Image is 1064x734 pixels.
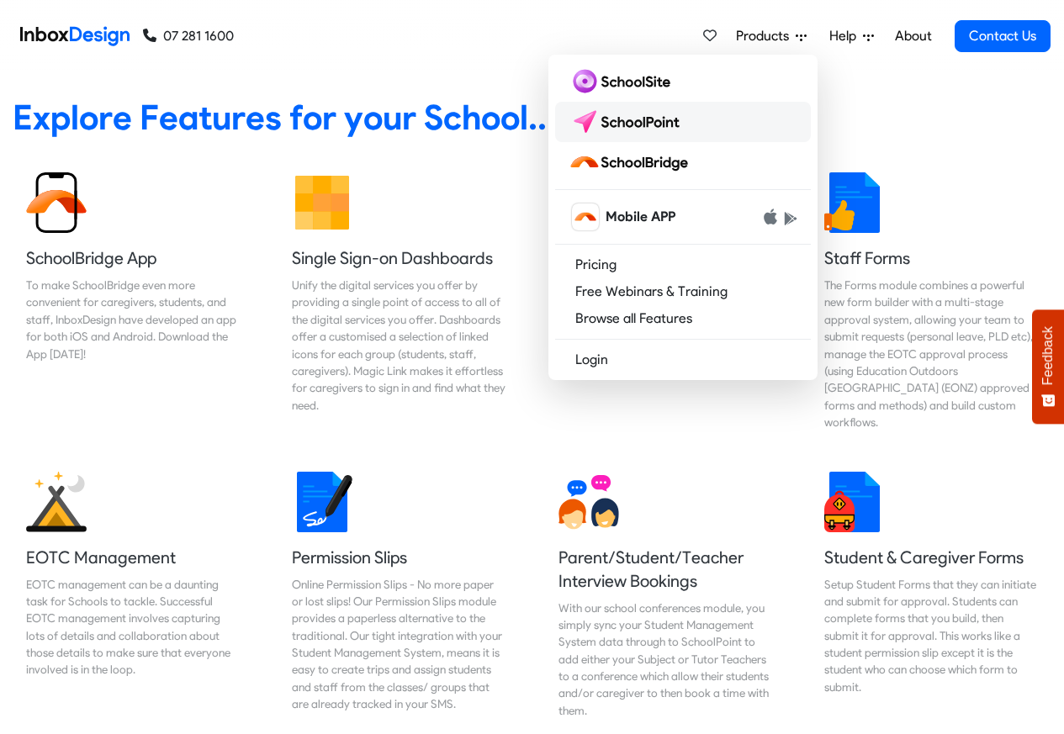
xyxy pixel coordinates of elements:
img: 2022_01_18_icon_signature.svg [292,472,352,532]
img: schoolsite logo [569,68,677,95]
img: 2022_01_13_icon_grid.svg [292,172,352,233]
a: Permission Slips Online Permission Slips - No more paper or lost slips! ​Our Permission Slips mod... [278,458,519,733]
h5: Permission Slips [292,546,506,569]
a: Parent/Student/Teacher Interview Bookings With our school conferences module, you simply sync you... [545,458,786,733]
a: Contact Us [955,20,1051,52]
h5: EOTC Management [26,546,240,569]
span: Help [829,26,863,46]
div: Online Permission Slips - No more paper or lost slips! ​Our Permission Slips module provides a pa... [292,576,506,713]
div: Unify the digital services you offer by providing a single point of access to all of the digital ... [292,277,506,414]
a: Help [823,19,881,53]
img: 2022_01_25_icon_eonz.svg [26,472,87,532]
a: Single Sign-on Dashboards Unify the digital services you offer by providing a single point of acc... [278,159,519,445]
div: Setup Student Forms that they can initiate and submit for approval. Students can complete forms t... [824,576,1038,696]
h5: Single Sign-on Dashboards [292,246,506,270]
img: schoolbridge icon [572,203,599,230]
a: SchoolBridge App To make SchoolBridge even more convenient for caregivers, students, and staff, I... [13,159,253,445]
span: Products [736,26,796,46]
img: 2022_01_13_icon_student_form.svg [824,472,885,532]
a: Course Selection Clever Course Selection for any Situation. SchoolPoint enables students and care... [545,159,786,445]
a: Free Webinars & Training [555,278,811,305]
h5: Student & Caregiver Forms [824,546,1038,569]
a: EOTC Management EOTC management can be a daunting task for Schools to tackle. Successful EOTC man... [13,458,253,733]
h5: SchoolBridge App [26,246,240,270]
div: With our school conferences module, you simply sync your Student Management System data through t... [558,599,772,720]
img: schoolbridge logo [569,149,695,176]
a: 07 281 1600 [143,26,234,46]
a: Browse all Features [555,305,811,332]
div: To make SchoolBridge even more convenient for caregivers, students, and staff, InboxDesign have d... [26,277,240,362]
a: schoolbridge icon Mobile APP [555,197,811,237]
a: Login [555,346,811,373]
h5: Parent/Student/Teacher Interview Bookings [558,546,772,593]
span: Feedback [1040,326,1056,385]
heading: Explore Features for your School... [13,96,1051,139]
a: About [890,19,936,53]
h5: Staff Forms [824,246,1038,270]
img: 2022_01_13_icon_thumbsup.svg [824,172,885,233]
a: Staff Forms The Forms module combines a powerful new form builder with a multi-stage approval sys... [811,159,1051,445]
div: Products [548,55,818,380]
span: Mobile APP [606,207,675,227]
img: 2022_01_13_icon_sb_app.svg [26,172,87,233]
img: schoolpoint logo [569,108,687,135]
a: Products [729,19,813,53]
div: EOTC management can be a daunting task for Schools to tackle. Successful EOTC management involves... [26,576,240,679]
img: 2022_01_13_icon_conversation.svg [558,472,619,532]
button: Feedback - Show survey [1032,309,1064,424]
div: The Forms module combines a powerful new form builder with a multi-stage approval system, allowin... [824,277,1038,431]
a: Pricing [555,251,811,278]
a: Student & Caregiver Forms Setup Student Forms that they can initiate and submit for approval. Stu... [811,458,1051,733]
